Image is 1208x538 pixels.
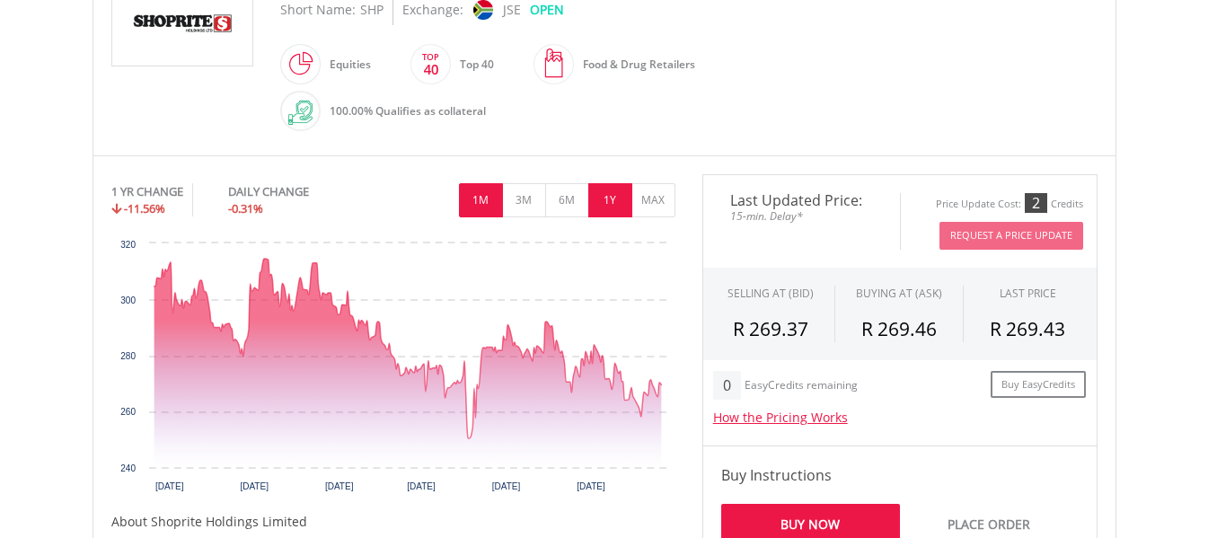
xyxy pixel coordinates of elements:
h5: About Shoprite Holdings Limited [111,513,675,531]
text: 320 [120,240,136,250]
text: 300 [120,295,136,305]
div: Food & Drug Retailers [574,43,695,86]
div: Credits [1051,198,1083,211]
span: Last Updated Price: [717,193,886,207]
span: 100.00% Qualifies as collateral [330,103,486,119]
div: Chart. Highcharts interactive chart. [111,234,675,504]
button: MAX [631,183,675,217]
button: 3M [502,183,546,217]
div: Top 40 [451,43,494,86]
div: DAILY CHANGE [228,183,369,200]
text: [DATE] [577,481,605,491]
div: SELLING AT (BID) [727,286,814,301]
div: 0 [713,371,741,400]
span: R 269.46 [861,316,937,341]
text: [DATE] [240,481,269,491]
button: 1Y [588,183,632,217]
div: 1 YR CHANGE [111,183,183,200]
text: 280 [120,351,136,361]
svg: Interactive chart [111,234,675,504]
a: Buy EasyCredits [991,371,1086,399]
span: BUYING AT (ASK) [856,286,942,301]
div: LAST PRICE [1000,286,1056,301]
text: [DATE] [407,481,436,491]
button: Request A Price Update [939,222,1083,250]
text: [DATE] [154,481,183,491]
span: R 269.43 [990,316,1065,341]
span: -11.56% [124,200,165,216]
span: R 269.37 [733,316,808,341]
text: [DATE] [491,481,520,491]
a: How the Pricing Works [713,409,848,426]
span: -0.31% [228,200,263,216]
button: 6M [545,183,589,217]
img: collateral-qualifying-green.svg [288,101,313,125]
text: [DATE] [324,481,353,491]
h4: Buy Instructions [721,464,1079,486]
div: Price Update Cost: [936,198,1021,211]
span: 15-min. Delay* [717,207,886,225]
button: 1M [459,183,503,217]
div: EasyCredits remaining [745,379,858,394]
text: 260 [120,407,136,417]
text: 240 [120,463,136,473]
div: Equities [321,43,371,86]
div: 2 [1025,193,1047,213]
